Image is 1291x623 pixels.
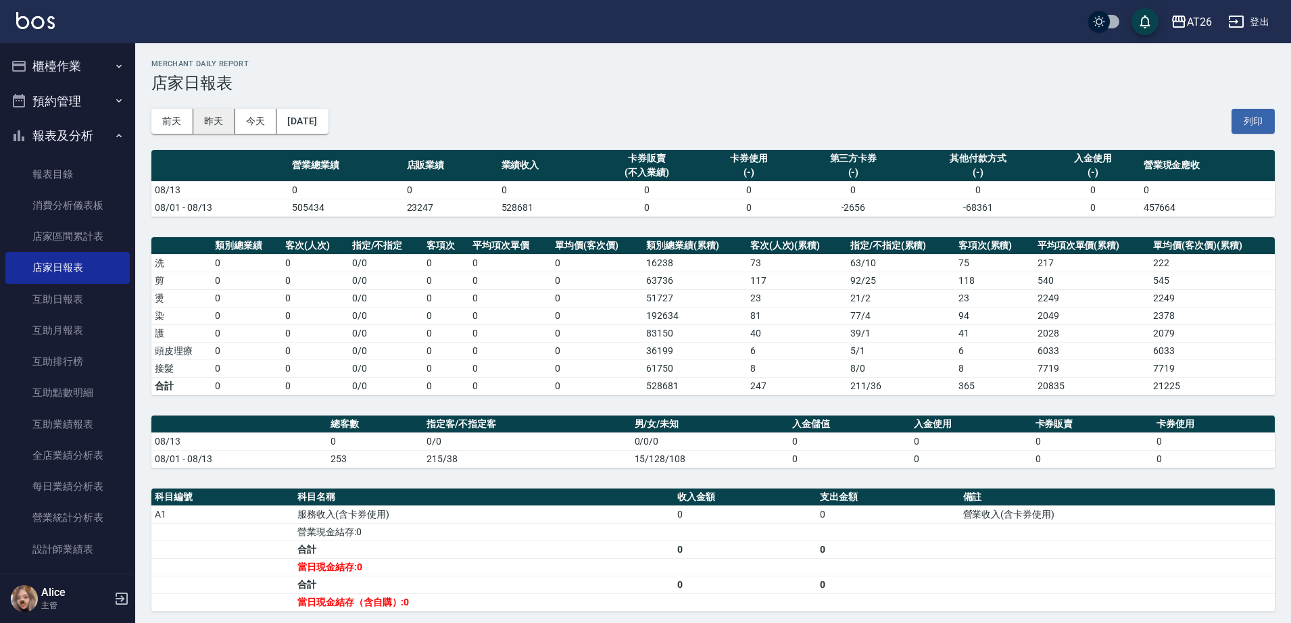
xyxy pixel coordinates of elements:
[212,237,282,255] th: 類別總業績
[702,199,796,216] td: 0
[5,315,130,346] a: 互助月報表
[552,254,643,272] td: 0
[702,181,796,199] td: 0
[800,166,908,180] div: (-)
[5,252,130,283] a: 店家日報表
[817,541,959,558] td: 0
[212,272,282,289] td: 0
[151,254,212,272] td: 洗
[960,489,1275,506] th: 備註
[469,307,552,324] td: 0
[289,150,404,182] th: 營業總業績
[847,307,955,324] td: 77 / 4
[151,324,212,342] td: 護
[1032,432,1154,450] td: 0
[1049,151,1137,166] div: 入金使用
[423,324,469,342] td: 0
[469,359,552,377] td: 0
[5,409,130,440] a: 互助業績報表
[1032,416,1154,433] th: 卡券販賣
[847,272,955,289] td: 92 / 25
[643,342,746,359] td: 36199
[151,181,289,199] td: 08/13
[212,307,282,324] td: 0
[960,505,1275,523] td: 營業收入(含卡券使用)
[151,74,1275,93] h3: 店家日報表
[404,199,498,216] td: 23247
[643,272,746,289] td: 63736
[193,109,235,134] button: 昨天
[151,307,212,324] td: 染
[631,450,789,468] td: 15/128/108
[151,416,1275,468] table: a dense table
[796,181,911,199] td: 0
[151,359,212,377] td: 接髮
[151,489,1275,612] table: a dense table
[423,272,469,289] td: 0
[423,307,469,324] td: 0
[282,307,349,324] td: 0
[674,541,817,558] td: 0
[5,84,130,119] button: 預約管理
[151,289,212,307] td: 燙
[1034,272,1150,289] td: 540
[1150,342,1275,359] td: 6033
[349,324,424,342] td: 0 / 0
[1140,181,1275,199] td: 0
[498,181,593,199] td: 0
[212,254,282,272] td: 0
[914,166,1042,180] div: (-)
[1046,181,1140,199] td: 0
[1150,289,1275,307] td: 2249
[235,109,277,134] button: 今天
[643,307,746,324] td: 192634
[151,342,212,359] td: 頭皮理療
[5,565,130,596] a: 設計師日報表
[151,377,212,395] td: 合計
[5,284,130,315] a: 互助日報表
[847,254,955,272] td: 63 / 10
[955,254,1034,272] td: 75
[817,576,959,593] td: 0
[5,49,130,84] button: 櫃檯作業
[282,289,349,307] td: 0
[5,502,130,533] a: 營業統計分析表
[789,450,910,468] td: 0
[498,150,593,182] th: 業績收入
[423,359,469,377] td: 0
[151,432,327,450] td: 08/13
[817,505,959,523] td: 0
[955,307,1034,324] td: 94
[1140,150,1275,182] th: 營業現金應收
[151,109,193,134] button: 前天
[212,342,282,359] td: 0
[847,359,955,377] td: 8 / 0
[747,377,847,395] td: 247
[910,450,1032,468] td: 0
[282,237,349,255] th: 客次(人次)
[1034,289,1150,307] td: 2249
[705,151,793,166] div: 卡券使用
[817,489,959,506] th: 支出金額
[955,237,1034,255] th: 客項次(累積)
[593,181,702,199] td: 0
[1150,359,1275,377] td: 7719
[847,289,955,307] td: 21 / 2
[16,12,55,29] img: Logo
[1034,377,1150,395] td: 20835
[423,432,631,450] td: 0/0
[294,558,674,576] td: 當日現金結存:0
[11,585,38,612] img: Person
[289,199,404,216] td: 505434
[596,151,698,166] div: 卡券販賣
[1131,8,1159,35] button: save
[498,199,593,216] td: 528681
[5,118,130,153] button: 報表及分析
[847,342,955,359] td: 5 / 1
[747,359,847,377] td: 8
[469,342,552,359] td: 0
[282,359,349,377] td: 0
[1150,377,1275,395] td: 21225
[5,471,130,502] a: 每日業績分析表
[349,342,424,359] td: 0 / 0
